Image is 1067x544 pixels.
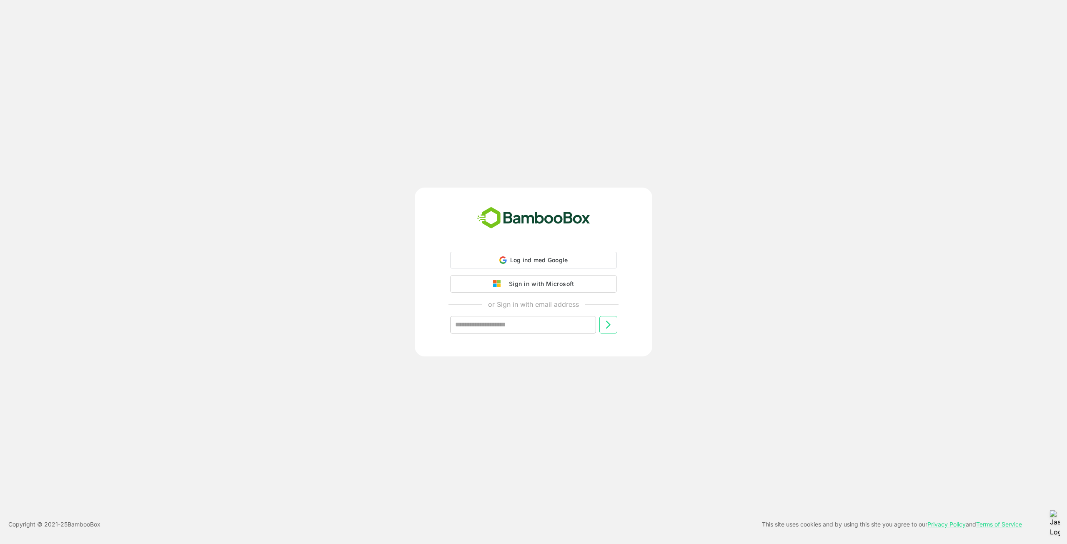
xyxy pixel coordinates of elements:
[450,275,617,293] button: Sign in with Microsoft
[493,280,505,288] img: google
[505,278,574,289] div: Sign in with Microsoft
[473,204,595,232] img: bamboobox
[510,256,568,263] span: Log ind med Google
[976,521,1022,528] a: Terms of Service
[450,252,617,268] div: Log ind med Google
[8,519,100,529] p: Copyright © 2021- 25 BambooBox
[488,299,579,309] p: or Sign in with email address
[762,519,1022,529] p: This site uses cookies and by using this site you agree to our and
[927,521,966,528] a: Privacy Policy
